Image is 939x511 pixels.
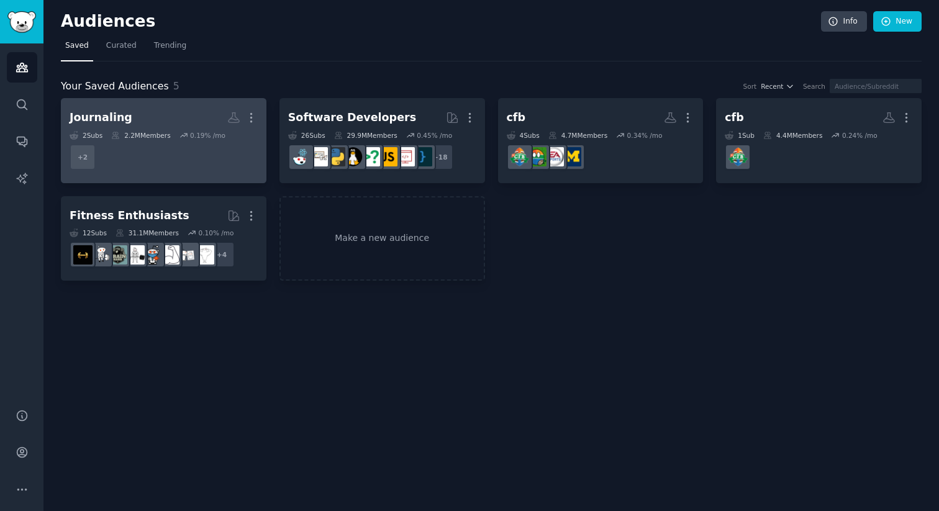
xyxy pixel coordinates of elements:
[716,98,922,183] a: cfb1Sub4.4MMembers0.24% /moCFB
[70,144,96,170] div: + 2
[143,245,162,265] img: Health
[160,245,179,265] img: strength_training
[510,147,529,166] img: CFB
[507,110,526,125] div: cfb
[209,242,235,268] div: + 4
[830,79,922,93] input: Audience/Subreddit
[562,147,581,166] img: MichiganWolverines
[65,40,89,52] span: Saved
[396,147,415,166] img: webdev
[116,228,179,237] div: 31.1M Members
[763,131,822,140] div: 4.4M Members
[70,228,107,237] div: 12 Sub s
[361,147,380,166] img: cscareerquestions
[527,147,547,166] img: cfbball
[288,110,416,125] div: Software Developers
[291,147,311,166] img: reactjs
[326,147,345,166] img: Python
[378,147,397,166] img: javascript
[413,147,432,166] img: programming
[61,12,821,32] h2: Audiences
[279,196,485,281] a: Make a new audience
[627,131,663,140] div: 0.34 % /mo
[728,147,748,166] img: CFB
[61,79,169,94] span: Your Saved Audiences
[761,82,794,91] button: Recent
[7,11,36,33] img: GummySearch logo
[73,245,93,265] img: workout
[725,110,744,125] div: cfb
[309,147,328,166] img: learnpython
[190,131,225,140] div: 0.19 % /mo
[91,245,110,265] img: weightroom
[545,147,564,166] img: NCAAFBseries
[761,82,783,91] span: Recent
[288,131,325,140] div: 26 Sub s
[102,36,141,61] a: Curated
[173,80,179,92] span: 5
[873,11,922,32] a: New
[61,196,266,281] a: Fitness Enthusiasts12Subs31.1MMembers0.10% /mo+4Fitnessloseitstrength_trainingHealthGYMGymMotivat...
[498,98,704,183] a: cfb4Subs4.7MMembers0.34% /moMichiganWolverinesNCAAFBseriescfbballCFB
[334,131,397,140] div: 29.9M Members
[61,98,266,183] a: Journaling2Subs2.2MMembers0.19% /mo+2
[343,147,363,166] img: linux
[150,36,191,61] a: Trending
[61,36,93,61] a: Saved
[106,40,137,52] span: Curated
[111,131,170,140] div: 2.2M Members
[178,245,197,265] img: loseit
[198,228,234,237] div: 0.10 % /mo
[195,245,214,265] img: Fitness
[427,144,453,170] div: + 18
[507,131,540,140] div: 4 Sub s
[70,110,132,125] div: Journaling
[70,131,102,140] div: 2 Sub s
[821,11,867,32] a: Info
[548,131,607,140] div: 4.7M Members
[108,245,127,265] img: GymMotivation
[154,40,186,52] span: Trending
[743,82,757,91] div: Sort
[842,131,878,140] div: 0.24 % /mo
[803,82,825,91] div: Search
[70,208,189,224] div: Fitness Enthusiasts
[125,245,145,265] img: GYM
[725,131,755,140] div: 1 Sub
[279,98,485,183] a: Software Developers26Subs29.9MMembers0.45% /mo+18programmingwebdevjavascriptcscareerquestionslinu...
[417,131,452,140] div: 0.45 % /mo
